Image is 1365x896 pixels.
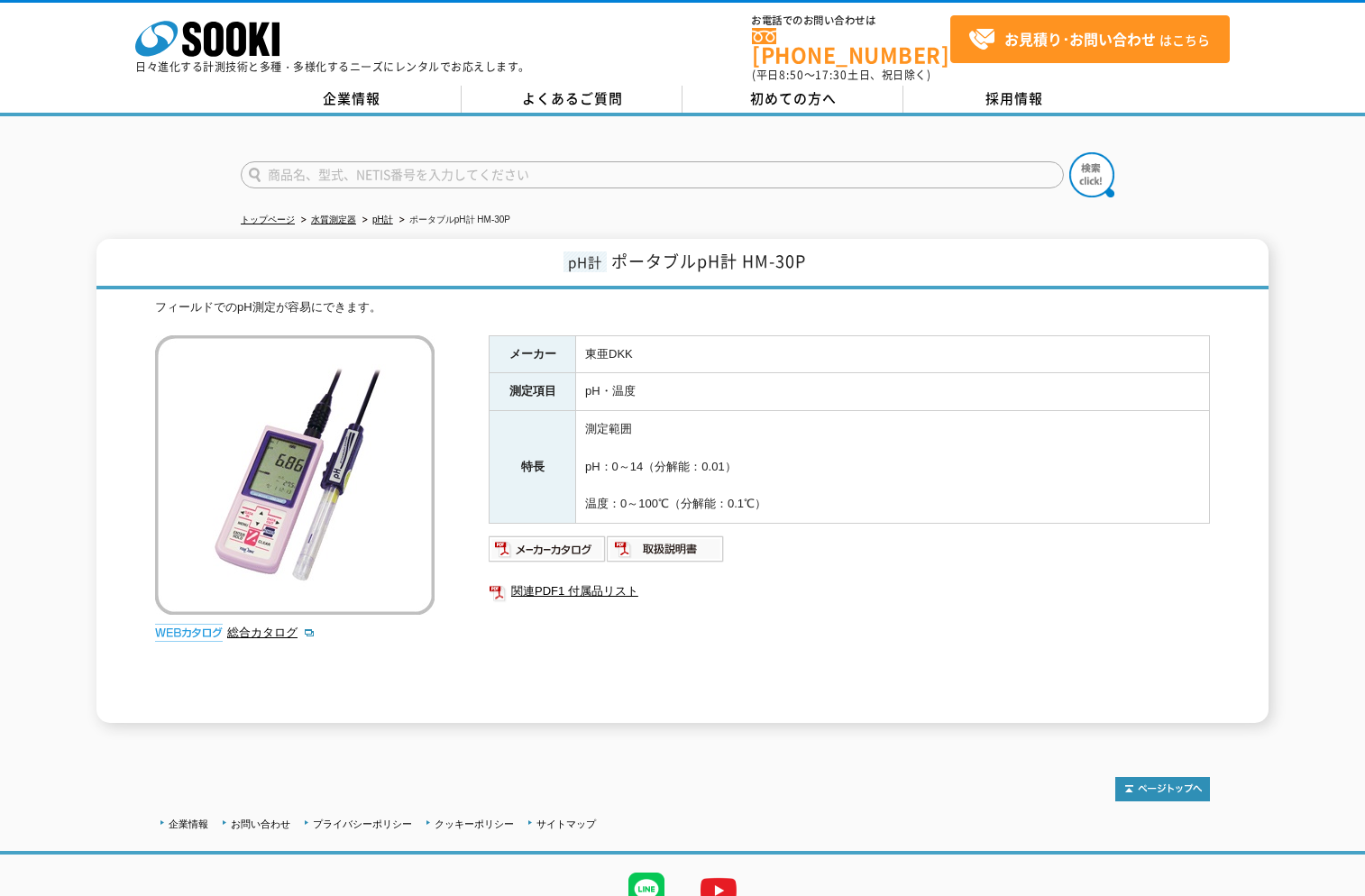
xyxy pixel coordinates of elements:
[563,251,607,272] span: pH計
[576,373,1210,411] td: pH・温度
[536,818,596,829] a: サイトマップ
[1115,777,1210,801] img: トップページへ
[490,411,576,524] th: 特長
[779,67,804,83] span: 8:50
[607,535,725,563] img: 取扱説明書
[155,298,1210,317] div: フィールドでのpH測定が容易にできます。
[1004,28,1156,50] strong: お見積り･お問い合わせ
[169,818,208,829] a: 企業情報
[313,818,412,829] a: プライバシーポリシー
[752,15,950,26] span: お電話でのお問い合わせは
[231,818,290,829] a: お問い合わせ
[155,335,435,615] img: ポータブルpH計 HM-30P
[576,411,1210,524] td: 測定範囲 pH：0～14（分解能：0.01） 温度：0～100℃（分解能：0.1℃）
[611,249,806,273] span: ポータブルpH計 HM-30P
[311,215,356,224] a: 水質測定器
[1069,152,1114,197] img: btn_search.png
[490,335,576,373] th: メーカー
[968,26,1210,53] span: はこちら
[489,546,607,560] a: メーカーカタログ
[396,211,510,230] li: ポータブルpH計 HM-30P
[489,580,1210,603] a: 関連PDF1 付属品リスト
[752,28,950,65] a: [PHONE_NUMBER]
[241,161,1064,188] input: 商品名、型式、NETIS番号を入力してください
[607,546,725,560] a: 取扱説明書
[950,15,1230,63] a: お見積り･お問い合わせはこちら
[750,88,837,108] span: 初めての方へ
[682,86,903,113] a: 初めての方へ
[489,535,607,563] img: メーカーカタログ
[903,86,1124,113] a: 採用情報
[490,373,576,411] th: 測定項目
[372,215,393,224] a: pH計
[815,67,847,83] span: 17:30
[155,624,223,642] img: webカタログ
[576,335,1210,373] td: 東亜DKK
[135,61,530,72] p: 日々進化する計測技術と多種・多様化するニーズにレンタルでお応えします。
[462,86,682,113] a: よくあるご質問
[227,626,316,639] a: 総合カタログ
[752,67,930,83] span: (平日 ～ 土日、祝日除く)
[241,215,295,224] a: トップページ
[241,86,462,113] a: 企業情報
[435,818,514,829] a: クッキーポリシー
